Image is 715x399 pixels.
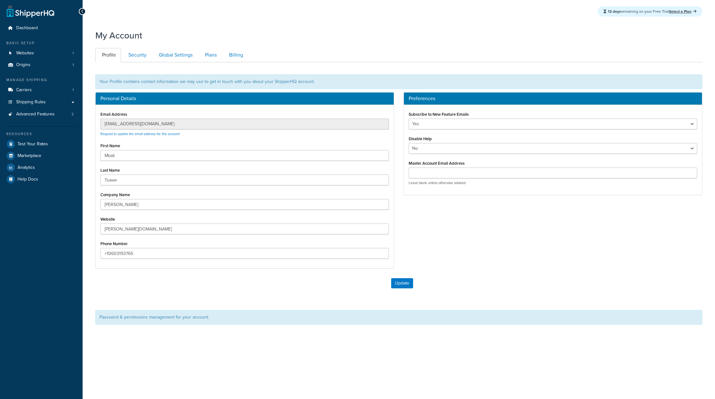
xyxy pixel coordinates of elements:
a: Select a Plan [669,9,697,14]
strong: 12 days [608,9,621,14]
label: Email Address [100,112,127,117]
span: Test Your Rates [17,141,48,147]
li: Carriers [5,84,78,96]
label: Master Account Email Address [409,161,465,166]
label: Disable Help [409,136,432,141]
span: Advanced Features [16,112,55,117]
a: Request to update the email address for this account [100,131,180,136]
label: Subscribe to New Feature Emails [409,112,469,117]
label: First Name [100,143,120,148]
div: Your Profile contains contact information we may use to get in touch with you about your ShipperH... [95,74,702,89]
label: Company Name [100,192,130,197]
a: Marketplace [5,150,78,162]
a: Advanced Features 2 [5,108,78,120]
p: Leave blank unless otherwise advised [409,181,697,185]
h1: My Account [95,29,142,42]
a: Dashboard [5,22,78,34]
a: Global Settings [152,48,198,62]
a: Analytics [5,162,78,173]
a: Test Your Rates [5,138,78,150]
span: Dashboard [16,25,38,31]
span: 1 [72,62,74,68]
span: Shipping Rules [16,100,46,105]
button: Update [391,278,413,288]
a: Billing [222,48,248,62]
a: Security [122,48,152,62]
a: Shipping Rules [5,96,78,108]
a: ShipperHQ Home [7,5,54,17]
div: Resources [5,131,78,137]
h3: Preferences [409,96,697,101]
label: Phone Number [100,241,128,246]
span: Websites [16,51,34,56]
label: Last Name [100,168,120,173]
span: Origins [16,62,31,68]
span: Marketplace [17,153,41,159]
div: Basic Setup [5,40,78,46]
li: Advanced Features [5,108,78,120]
div: Manage Shipping [5,77,78,83]
span: 1 [72,87,74,93]
span: Carriers [16,87,32,93]
span: 1 [72,51,74,56]
a: Help Docs [5,174,78,185]
span: 2 [71,112,74,117]
a: Carriers 1 [5,84,78,96]
a: Plans [198,48,222,62]
span: Help Docs [17,177,38,182]
li: Origins [5,59,78,71]
li: Websites [5,47,78,59]
span: Analytics [17,165,35,170]
a: Origins 1 [5,59,78,71]
h3: Personal Details [100,96,389,101]
div: Password & permissions management for your account. [95,310,702,325]
div: remaining on your Free Trial [598,6,702,17]
a: Websites 1 [5,47,78,59]
label: Website [100,217,115,222]
a: Profile [95,48,121,62]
